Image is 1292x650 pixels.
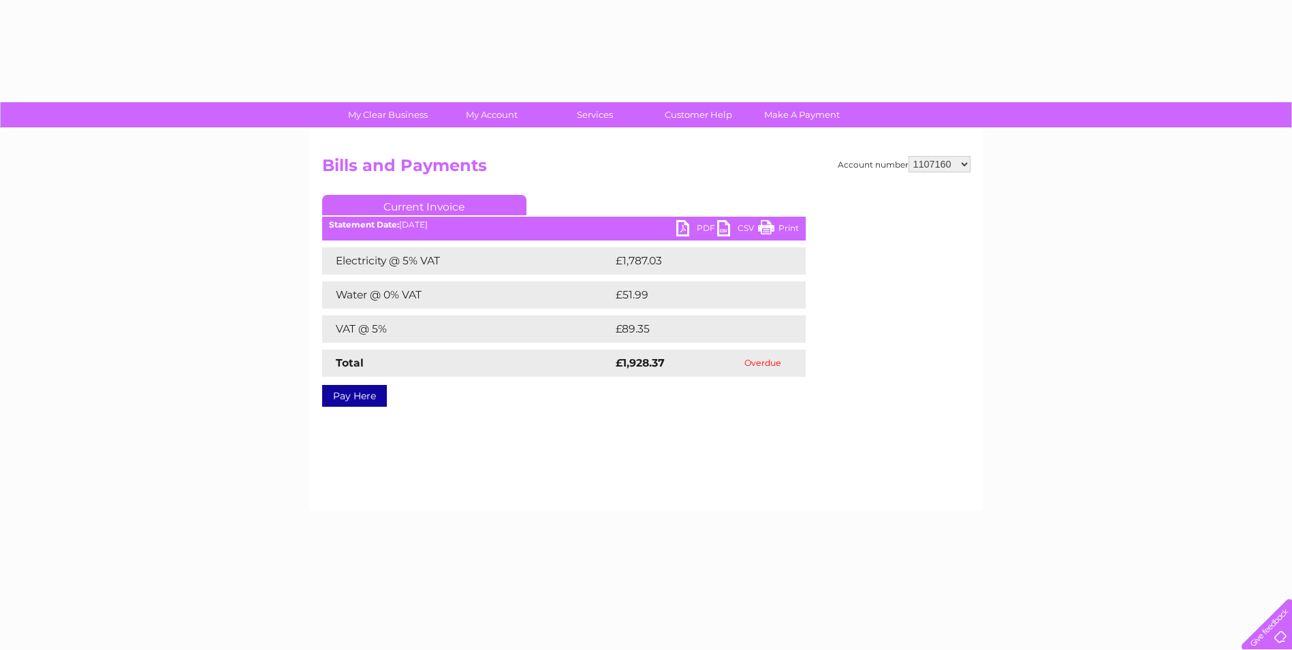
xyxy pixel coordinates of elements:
[612,281,777,309] td: £51.99
[616,356,665,369] strong: £1,928.37
[676,220,717,240] a: PDF
[838,156,971,172] div: Account number
[322,247,612,275] td: Electricity @ 5% VAT
[612,247,784,275] td: £1,787.03
[717,220,758,240] a: CSV
[322,195,526,215] a: Current Invoice
[721,350,806,377] td: Overdue
[322,315,612,343] td: VAT @ 5%
[435,102,548,127] a: My Account
[746,102,858,127] a: Make A Payment
[322,156,971,182] h2: Bills and Payments
[322,281,612,309] td: Water @ 0% VAT
[642,102,755,127] a: Customer Help
[758,220,799,240] a: Print
[336,356,364,369] strong: Total
[322,220,806,230] div: [DATE]
[539,102,651,127] a: Services
[612,315,778,343] td: £89.35
[322,385,387,407] a: Pay Here
[332,102,444,127] a: My Clear Business
[329,219,399,230] b: Statement Date:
